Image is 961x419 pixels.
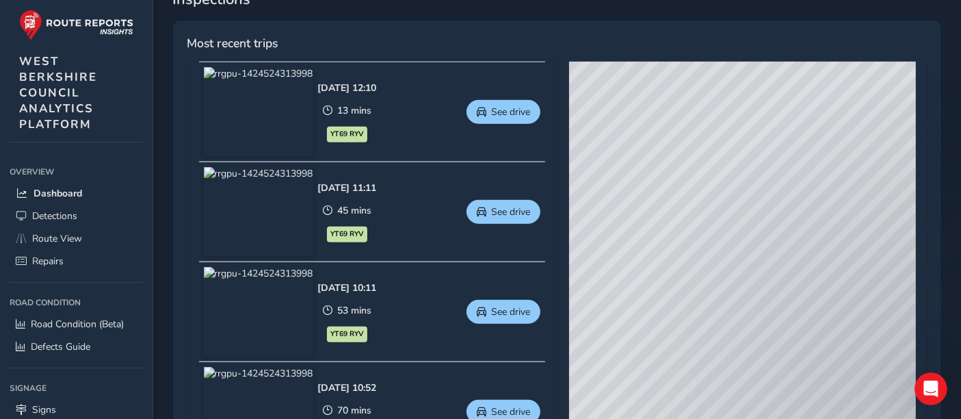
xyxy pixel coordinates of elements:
[10,313,143,335] a: Road Condition (Beta)
[19,10,133,40] img: rr logo
[31,318,124,331] span: Road Condition (Beta)
[19,53,97,132] span: WEST BERKSHIRE COUNCIL ANALYTICS PLATFORM
[318,81,377,94] div: [DATE] 12:10
[10,335,143,358] a: Defects Guide
[466,200,540,224] button: See drive
[466,100,540,124] button: See drive
[331,129,364,140] span: YT69 RYV
[331,229,364,240] span: YT69 RYV
[32,403,56,416] span: Signs
[491,205,530,218] span: See drive
[466,300,540,324] button: See drive
[10,205,143,227] a: Detections
[32,209,77,223] span: Detections
[10,227,143,250] a: Route View
[10,378,143,398] div: Signage
[31,340,90,353] span: Defects Guide
[337,104,371,117] span: 13 mins
[337,304,371,317] span: 53 mins
[204,267,313,356] img: rrgpu-1424524313998
[10,250,143,272] a: Repairs
[914,372,947,405] iframe: Intercom live chat
[337,404,371,417] span: 70 mins
[34,187,82,200] span: Dashboard
[491,405,530,418] span: See drive
[32,255,64,268] span: Repairs
[10,182,143,205] a: Dashboard
[491,305,530,318] span: See drive
[204,67,313,156] img: rrgpu-1424524313998
[491,105,530,118] span: See drive
[32,232,82,245] span: Route View
[331,329,364,340] span: YT69 RYV
[318,281,377,294] div: [DATE] 10:11
[318,181,377,194] div: [DATE] 11:11
[318,381,377,394] div: [DATE] 10:52
[204,167,313,256] img: rrgpu-1424524313998
[10,162,143,182] div: Overview
[187,34,278,52] span: Most recent trips
[10,292,143,313] div: Road Condition
[337,204,371,217] span: 45 mins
